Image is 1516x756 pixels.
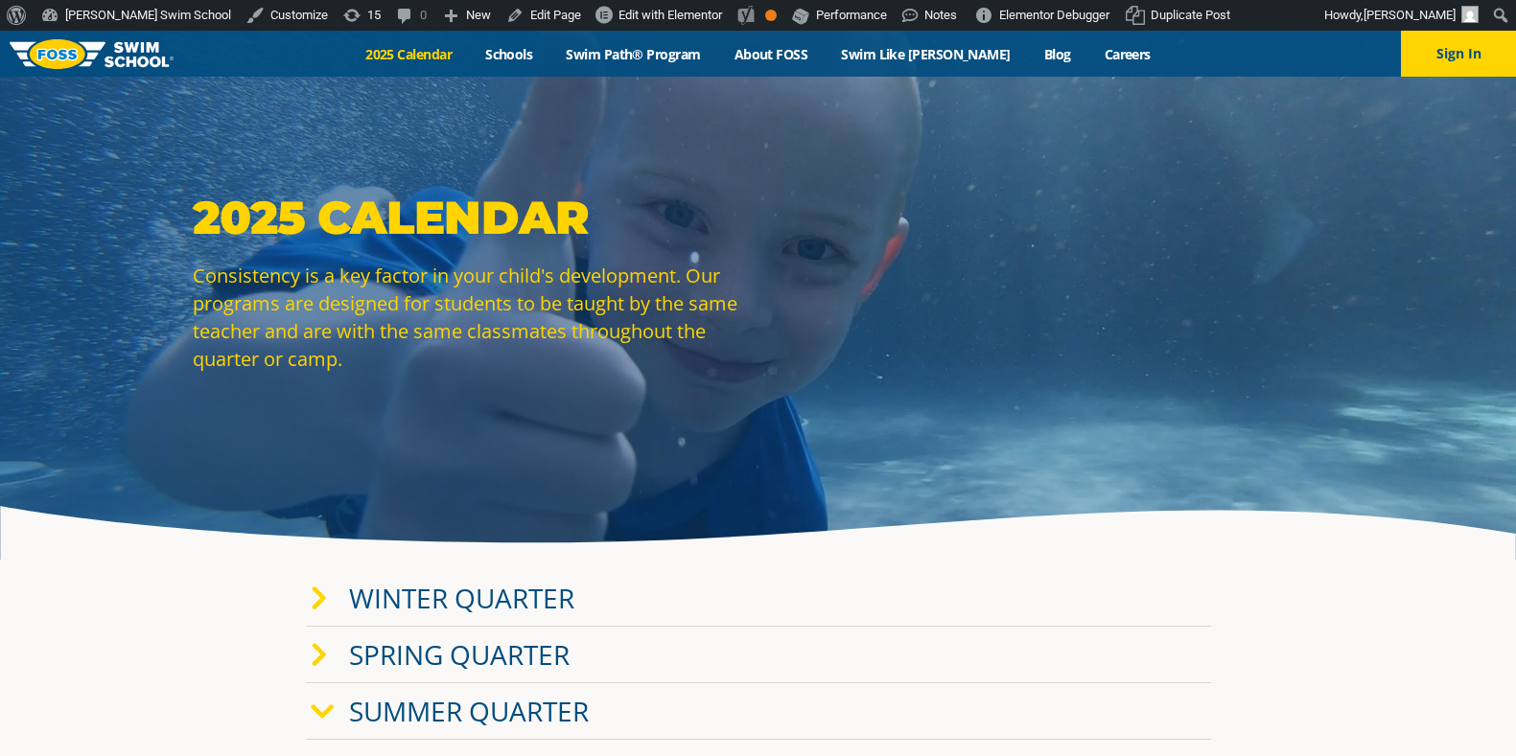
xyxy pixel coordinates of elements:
button: Sign In [1401,31,1516,77]
p: Consistency is a key factor in your child's development. Our programs are designed for students t... [193,262,749,373]
a: Schools [469,45,549,63]
strong: 2025 Calendar [193,190,589,245]
a: Swim Path® Program [549,45,717,63]
a: 2025 Calendar [349,45,469,63]
span: [PERSON_NAME] [1364,8,1456,22]
div: OK [765,10,777,21]
a: Winter Quarter [349,580,574,616]
a: Spring Quarter [349,636,570,673]
a: About FOSS [717,45,825,63]
span: Edit with Elementor [618,8,722,22]
a: Blog [1027,45,1087,63]
img: FOSS Swim School Logo [10,39,174,69]
a: Swim Like [PERSON_NAME] [825,45,1028,63]
a: Careers [1087,45,1167,63]
a: Summer Quarter [349,693,589,729]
